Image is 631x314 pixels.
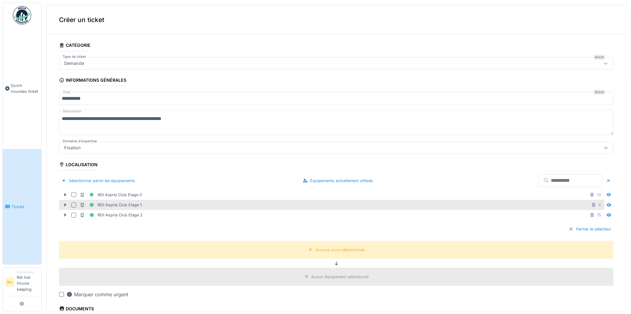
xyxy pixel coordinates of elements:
div: Informations générales [59,76,126,86]
div: Aucune zone sélectionnée [315,247,365,253]
div: 6 [599,202,601,208]
li: RH [5,278,14,287]
label: Titre [61,90,72,95]
span: Tickets [11,204,39,210]
div: Catégorie [59,41,91,51]
div: 10 [597,192,601,198]
div: Localisation [59,160,98,170]
div: Requis [594,90,605,95]
div: Créer un ticket [47,5,626,35]
div: Sélectionner parmi les équipements [59,177,137,185]
div: RDI Aspria Club Etage 0 [80,191,142,199]
label: Domaine d'expertise [61,139,98,144]
label: Description [61,107,83,115]
div: Fixation [62,144,83,151]
div: Équipements actuellement utilisés [300,177,375,185]
div: Marquer comme urgent [66,291,128,298]
a: RH DemandeurRdi hsk House keeping [5,270,39,296]
li: Rdi hsk House keeping [17,270,39,295]
img: Badge_color-CXgf-gQk.svg [13,6,31,24]
div: RDI-Aspria Club Etage 2 [80,211,143,219]
div: Requis [594,55,605,60]
a: Tickets [3,149,41,264]
div: Fermer le sélecteur [566,225,614,233]
span: Ouvrir nouveau ticket [11,83,39,94]
div: Demandeur [17,270,39,275]
div: 15 [597,212,601,218]
div: Demande [62,60,87,67]
a: Ouvrir nouveau ticket [3,28,41,149]
label: Type de ticket [61,54,87,59]
div: Aucun équipement sélectionné [311,274,369,280]
div: RDI-Aspria Club Etage 1 [80,201,142,209]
